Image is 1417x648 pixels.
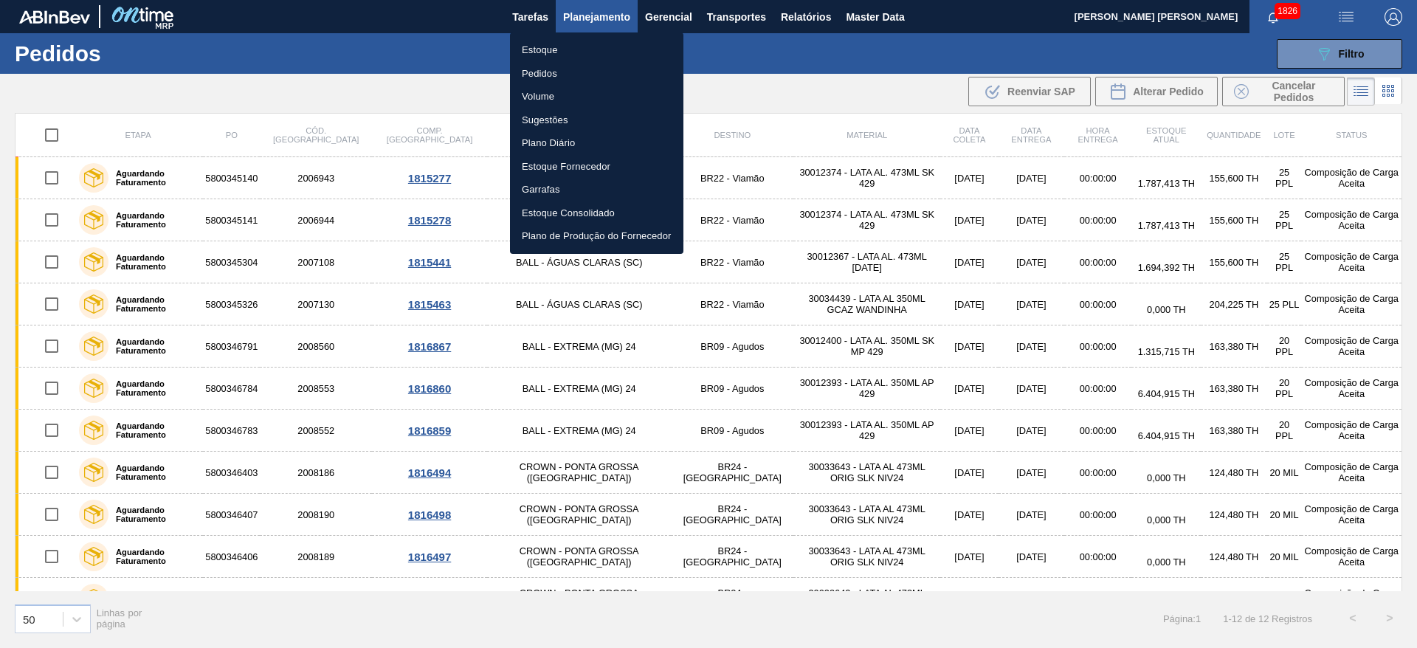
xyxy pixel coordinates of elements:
[510,224,683,248] a: Plano de Produção do Fornecedor
[510,201,683,225] a: Estoque Consolidado
[510,108,683,132] a: Sugestões
[510,85,683,108] a: Volume
[510,178,683,201] a: Garrafas
[510,131,683,155] a: Plano Diário
[510,62,683,86] a: Pedidos
[510,38,683,62] a: Estoque
[510,155,683,179] a: Estoque Fornecedor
